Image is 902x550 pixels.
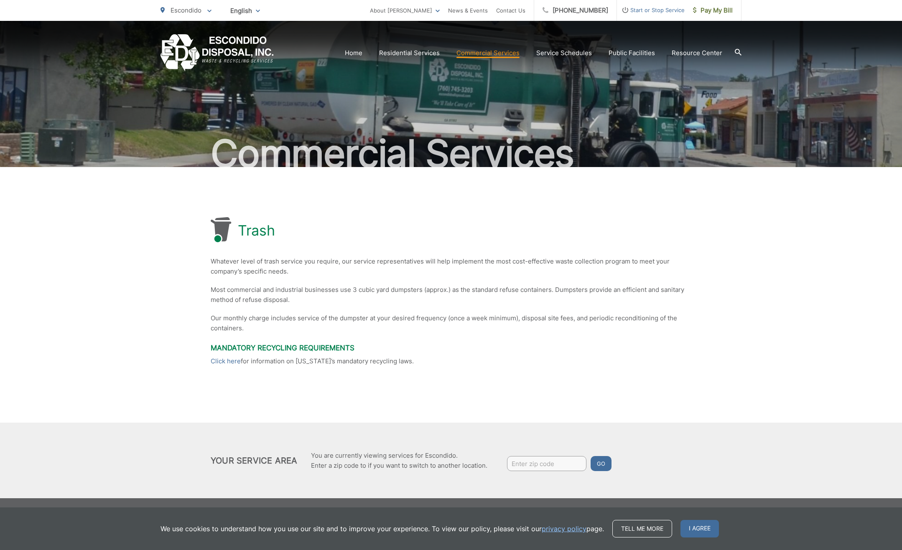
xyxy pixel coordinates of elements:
a: Click here [211,356,241,366]
span: English [224,3,266,18]
a: Service Schedules [536,48,592,58]
a: privacy policy [542,524,586,534]
input: Enter zip code [507,456,586,471]
p: Our monthly charge includes service of the dumpster at your desired frequency (once a week minimu... [211,313,691,333]
a: Public Facilities [609,48,655,58]
a: Tell me more [612,520,672,537]
a: Resource Center [672,48,722,58]
a: News & Events [448,5,488,15]
h3: Mandatory Recycling Requirements [211,344,691,352]
p: Most commercial and industrial businesses use 3 cubic yard dumpsters (approx.) as the standard re... [211,285,691,305]
span: I agree [680,520,719,537]
a: About [PERSON_NAME] [370,5,440,15]
p: for information on [US_STATE]’s mandatory recycling laws. [211,356,691,366]
a: Home [345,48,362,58]
h2: Your Service Area [211,456,297,466]
a: Commercial Services [456,48,520,58]
p: Whatever level of trash service you require, our service representatives will help implement the ... [211,256,691,276]
a: Residential Services [379,48,440,58]
p: You are currently viewing services for Escondido. Enter a zip code to if you want to switch to an... [311,451,487,471]
a: Contact Us [496,5,525,15]
button: Go [591,456,612,471]
a: EDCD logo. Return to the homepage. [161,34,274,71]
h1: Trash [238,222,275,239]
span: Pay My Bill [693,5,733,15]
span: Escondido [171,6,201,14]
h2: Commercial Services [161,133,741,175]
p: We use cookies to understand how you use our site and to improve your experience. To view our pol... [161,524,604,534]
